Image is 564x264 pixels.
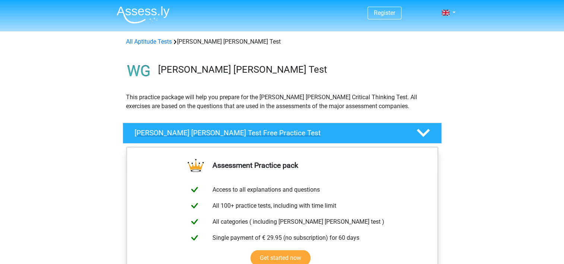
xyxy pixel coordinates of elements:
img: watson glaser test [123,55,155,87]
a: Register [374,9,395,16]
img: Assessly [117,6,170,23]
p: This practice package will help you prepare for the [PERSON_NAME] [PERSON_NAME] Critical Thinking... [126,93,438,111]
a: All Aptitude Tests [126,38,172,45]
h3: [PERSON_NAME] [PERSON_NAME] Test [158,64,436,75]
a: [PERSON_NAME] [PERSON_NAME] Test Free Practice Test [120,123,445,144]
h4: [PERSON_NAME] [PERSON_NAME] Test Free Practice Test [135,129,404,137]
div: [PERSON_NAME] [PERSON_NAME] Test [123,37,441,46]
